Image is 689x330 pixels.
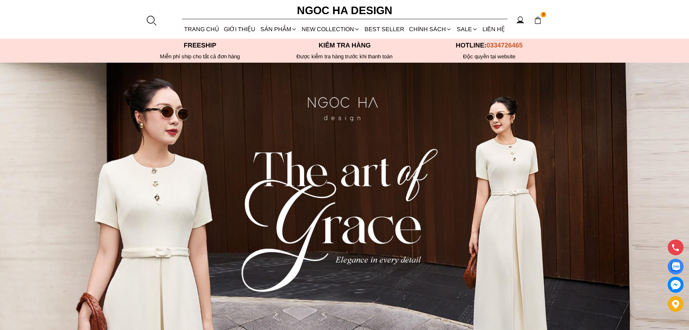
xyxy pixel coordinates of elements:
[319,42,371,49] font: Kiểm tra hàng
[258,20,299,39] div: SẢN PHẨM
[272,53,417,60] p: Được kiểm tra hàng trước khi thanh toán
[417,42,562,49] p: Hotline:
[671,262,680,271] img: Display image
[128,53,272,60] div: Miễn phí ship cho tất cả đơn hàng
[182,20,222,39] a: TRANG CHỦ
[299,20,362,39] a: NEW COLLECTION
[480,20,507,39] a: LIÊN HỆ
[668,277,684,293] a: messenger
[454,20,480,39] a: SALE
[222,20,258,39] a: GIỚI THIỆU
[668,259,684,275] a: Display image
[534,16,542,24] img: img-CART-ICON-ksit0nf1
[407,20,454,39] div: Chính sách
[541,12,546,18] span: 0
[290,2,399,19] a: Ngoc Ha Design
[486,42,523,49] span: 0334726465
[417,53,562,60] h6: Độc quyền tại website
[128,42,272,49] p: Freeship
[362,20,407,39] a: BEST SELLER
